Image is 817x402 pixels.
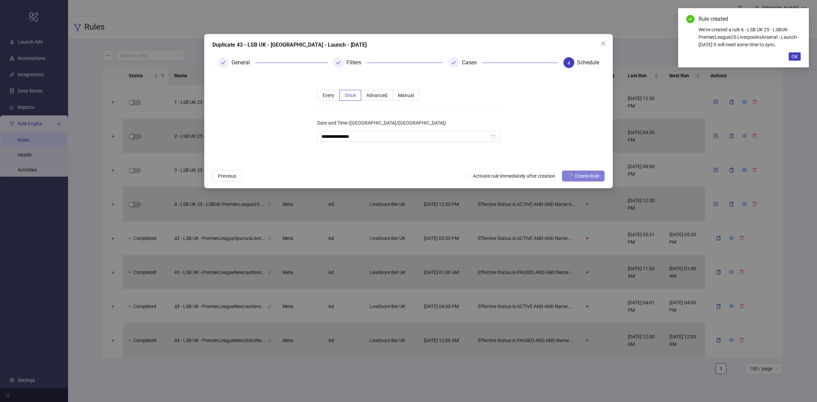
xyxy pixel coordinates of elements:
[791,54,798,59] span: OK
[699,15,801,23] div: Rule created
[686,15,694,23] span: check-circle
[699,26,801,48] div: We've created a rule 6 - LSB UK 25 - LSBUK-PremierLeague25-LiverpoolvsArsenal - Launch - [DATE] I...
[789,52,801,61] button: OK
[793,15,801,22] a: Close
